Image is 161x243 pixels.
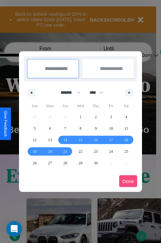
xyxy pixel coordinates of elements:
[58,134,73,146] button: 14
[64,123,66,134] span: 7
[63,157,67,169] span: 28
[48,157,52,169] span: 27
[109,134,113,146] span: 17
[27,123,42,134] button: 5
[33,157,37,169] span: 26
[33,134,37,146] span: 12
[109,146,113,157] span: 24
[80,123,81,134] span: 8
[42,157,57,169] button: 27
[109,123,113,134] span: 10
[79,146,82,157] span: 22
[48,134,52,146] span: 13
[88,134,103,146] button: 16
[73,134,88,146] button: 15
[88,146,103,157] button: 23
[125,111,127,123] span: 4
[3,111,8,137] div: Give Feedback
[88,111,103,123] button: 2
[42,123,57,134] button: 6
[103,134,118,146] button: 17
[33,146,37,157] span: 19
[58,146,73,157] button: 21
[63,134,67,146] span: 14
[79,134,82,146] span: 15
[27,101,42,111] span: Sun
[88,101,103,111] span: Thu
[94,157,98,169] span: 30
[119,101,134,111] span: Sat
[95,123,97,134] span: 9
[42,134,57,146] button: 13
[94,134,98,146] span: 16
[73,111,88,123] button: 1
[34,123,36,134] span: 5
[73,157,88,169] button: 29
[63,146,67,157] span: 21
[49,123,51,134] span: 6
[119,111,134,123] button: 4
[124,146,128,157] span: 25
[42,146,57,157] button: 20
[27,134,42,146] button: 12
[6,221,22,237] div: Open Intercom Messenger
[42,101,57,111] span: Mon
[119,123,134,134] button: 11
[73,146,88,157] button: 22
[94,146,98,157] span: 23
[95,111,97,123] span: 2
[27,157,42,169] button: 26
[73,123,88,134] button: 8
[119,175,137,187] button: Done
[103,111,118,123] button: 3
[103,146,118,157] button: 24
[110,111,112,123] span: 3
[88,123,103,134] button: 9
[103,123,118,134] button: 10
[73,101,88,111] span: Wed
[103,101,118,111] span: Fri
[80,111,81,123] span: 1
[48,146,52,157] span: 20
[124,123,128,134] span: 11
[27,146,42,157] button: 19
[58,157,73,169] button: 28
[124,134,128,146] span: 18
[79,157,82,169] span: 29
[58,101,73,111] span: Tue
[119,146,134,157] button: 25
[58,123,73,134] button: 7
[119,134,134,146] button: 18
[88,157,103,169] button: 30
